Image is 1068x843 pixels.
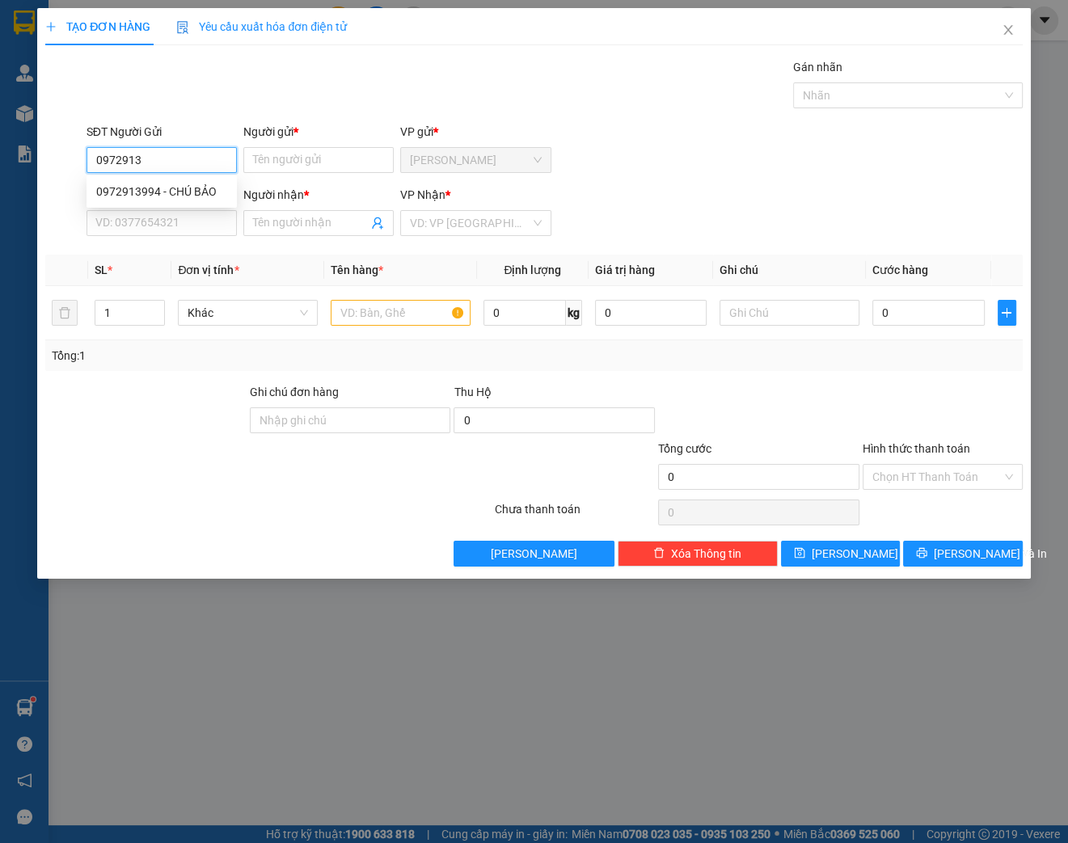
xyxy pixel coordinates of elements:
label: Ghi chú đơn hàng [250,386,339,398]
span: [PERSON_NAME] [491,545,577,563]
div: Tổng: 1 [52,347,413,365]
span: delete [653,547,665,560]
div: VP gửi [400,123,551,141]
span: [PERSON_NAME] và In [934,545,1047,563]
button: printer[PERSON_NAME] và In [903,541,1023,567]
span: Khác [188,301,308,325]
span: TẠO ĐƠN HÀNG [45,20,150,33]
input: 0 [595,300,707,326]
span: plus [45,21,57,32]
span: [PERSON_NAME] [812,545,898,563]
span: Tên hàng [331,263,383,276]
input: Ghi Chú [720,300,859,326]
label: Hình thức thanh toán [863,442,970,455]
span: user-add [371,217,384,230]
span: Cước hàng [872,263,928,276]
span: VP Nhận [400,188,445,201]
span: Diên Khánh [410,148,541,172]
span: Đơn vị tính [178,263,239,276]
span: close [1002,23,1015,36]
span: Tổng cước [658,442,711,455]
th: Ghi chú [713,255,866,286]
button: [PERSON_NAME] [454,541,614,567]
span: kg [566,300,582,326]
button: Close [986,8,1031,53]
span: printer [916,547,927,560]
span: Định lượng [504,263,561,276]
div: 0972913994 - CHÚ BẢO [87,179,237,204]
button: save[PERSON_NAME] [781,541,901,567]
span: save [794,547,805,560]
div: Người nhận [243,186,394,204]
span: plus [998,306,1015,319]
button: delete [52,300,78,326]
div: Người gửi [243,123,394,141]
span: Giá trị hàng [595,263,655,276]
span: Thu Hộ [454,386,491,398]
span: Xóa Thông tin [671,545,741,563]
button: plus [998,300,1016,326]
label: Gán nhãn [793,61,842,74]
div: Chưa thanh toán [493,500,656,529]
img: icon [176,21,189,34]
button: deleteXóa Thông tin [618,541,778,567]
span: SL [95,263,108,276]
div: SĐT Người Gửi [87,123,237,141]
span: Yêu cầu xuất hóa đơn điện tử [176,20,347,33]
input: Ghi chú đơn hàng [250,407,451,433]
div: 0972913994 - CHÚ BẢO [96,183,227,200]
input: VD: Bàn, Ghế [331,300,471,326]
